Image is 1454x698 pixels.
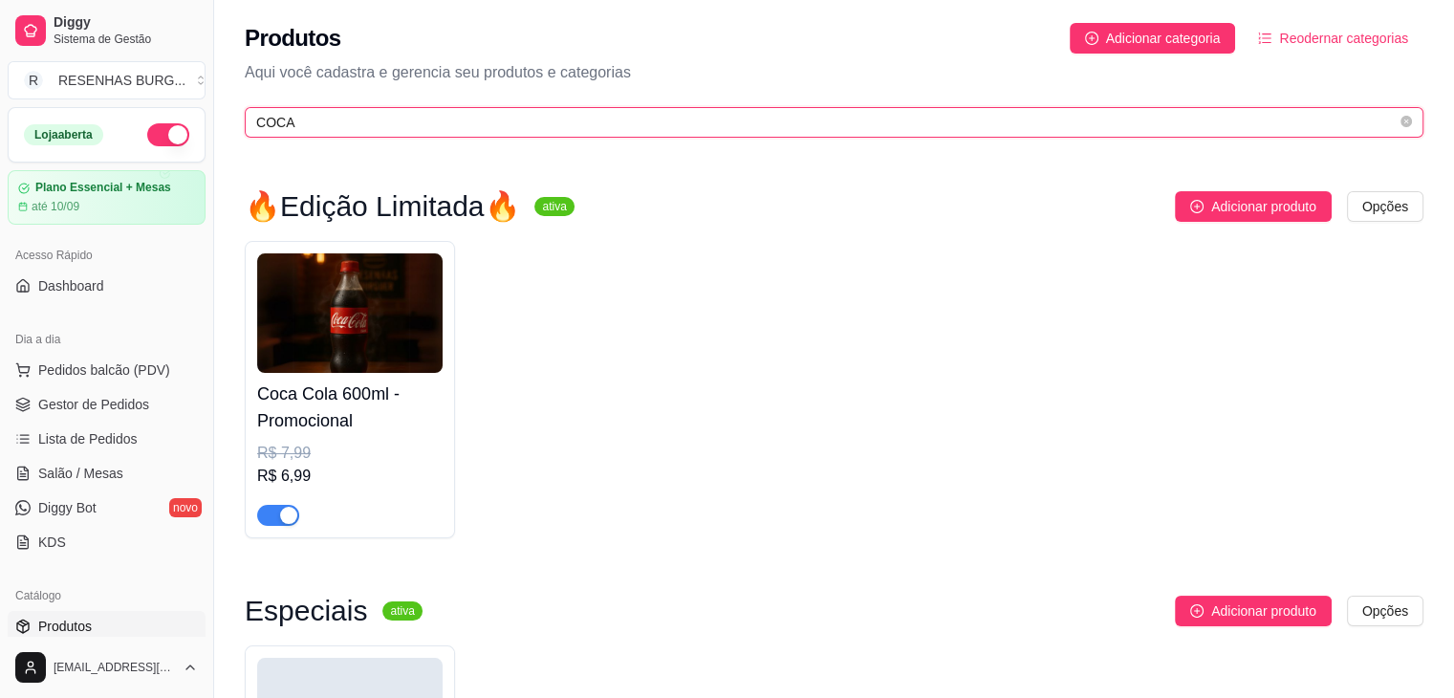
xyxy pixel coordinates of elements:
[8,61,206,99] button: Select a team
[8,170,206,225] a: Plano Essencial + Mesasaté 10/09
[147,123,189,146] button: Alterar Status
[8,527,206,557] a: KDS
[38,617,92,636] span: Produtos
[58,71,185,90] div: RESENHAS BURG ...
[1106,28,1221,49] span: Adicionar categoria
[8,644,206,690] button: [EMAIL_ADDRESS][DOMAIN_NAME]
[245,600,367,622] h3: Especiais
[54,14,198,32] span: Diggy
[1243,23,1423,54] button: Reodernar categorias
[38,360,170,380] span: Pedidos balcão (PDV)
[8,611,206,642] a: Produtos
[24,124,103,145] div: Loja aberta
[1258,32,1271,45] span: ordered-list
[8,424,206,454] a: Lista de Pedidos
[245,23,341,54] h2: Produtos
[1362,196,1408,217] span: Opções
[8,492,206,523] a: Diggy Botnovo
[257,253,443,373] img: product-image
[534,197,574,216] sup: ativa
[245,195,519,218] h3: 🔥Edição Limitada🔥
[1070,23,1236,54] button: Adicionar categoria
[257,381,443,434] h4: Coca Cola 600ml - Promocional
[8,458,206,489] a: Salão / Mesas
[257,465,443,488] div: R$ 6,99
[8,324,206,355] div: Dia a dia
[32,199,79,214] article: até 10/09
[1085,32,1098,45] span: plus-circle
[24,71,43,90] span: R
[1400,116,1412,127] span: close-circle
[8,389,206,420] a: Gestor de Pedidos
[1347,191,1423,222] button: Opções
[38,533,66,552] span: KDS
[256,112,1397,133] input: Buscar por nome ou código do produto
[38,276,104,295] span: Dashboard
[8,8,206,54] a: DiggySistema de Gestão
[1175,191,1332,222] button: Adicionar produto
[38,429,138,448] span: Lista de Pedidos
[8,580,206,611] div: Catálogo
[8,271,206,301] a: Dashboard
[1400,114,1412,132] span: close-circle
[54,32,198,47] span: Sistema de Gestão
[1190,604,1204,618] span: plus-circle
[8,240,206,271] div: Acesso Rápido
[1175,596,1332,626] button: Adicionar produto
[35,181,171,195] article: Plano Essencial + Mesas
[382,601,422,621] sup: ativa
[245,61,1423,84] p: Aqui você cadastra e gerencia seu produtos e categorias
[1347,596,1423,626] button: Opções
[38,464,123,483] span: Salão / Mesas
[8,355,206,385] button: Pedidos balcão (PDV)
[1211,600,1316,622] span: Adicionar produto
[54,660,175,675] span: [EMAIL_ADDRESS][DOMAIN_NAME]
[1279,28,1408,49] span: Reodernar categorias
[38,498,97,517] span: Diggy Bot
[257,442,443,465] div: R$ 7,99
[1190,200,1204,213] span: plus-circle
[1362,600,1408,622] span: Opções
[38,395,149,414] span: Gestor de Pedidos
[1211,196,1316,217] span: Adicionar produto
